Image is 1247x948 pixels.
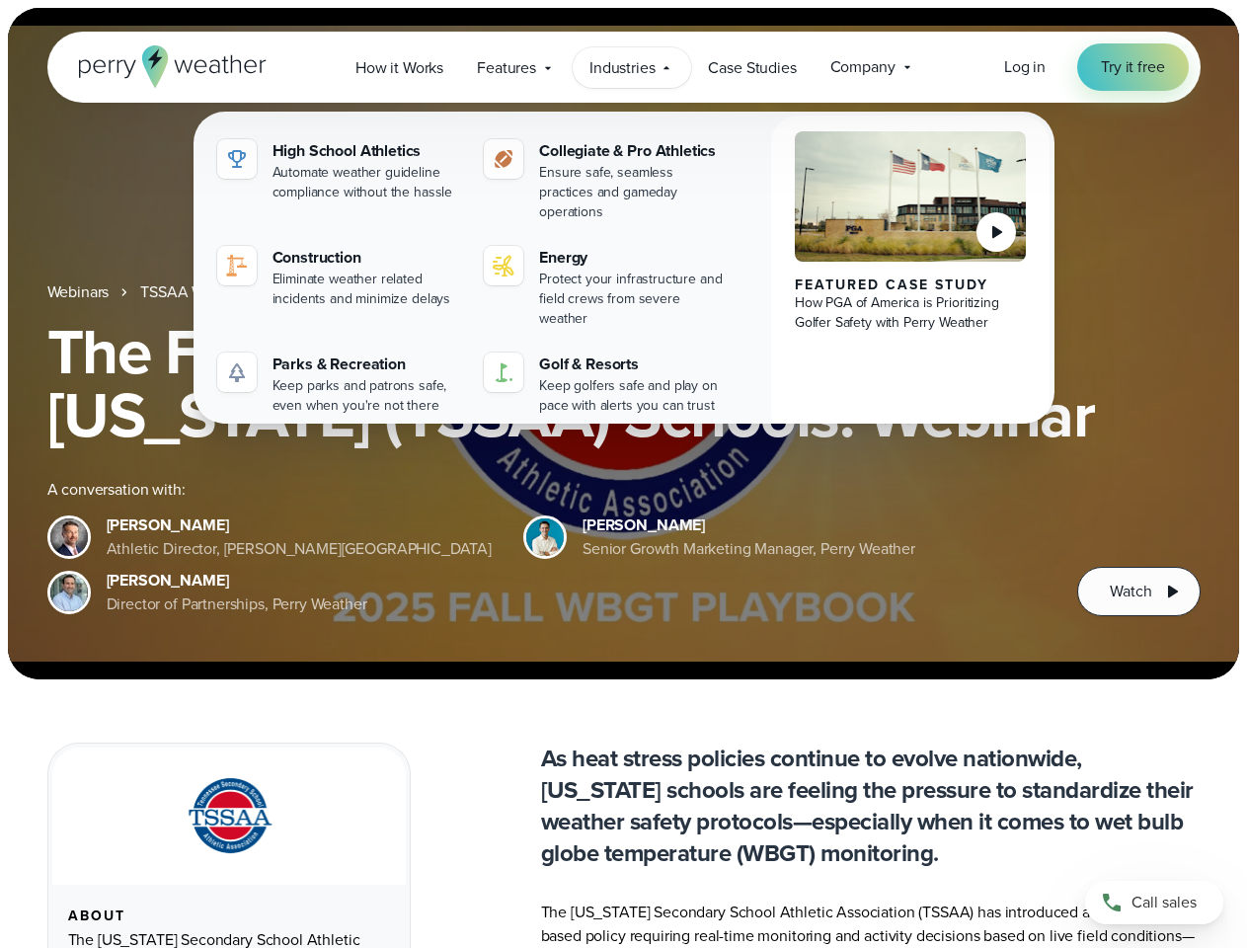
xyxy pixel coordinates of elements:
div: Protect your infrastructure and field crews from severe weather [539,270,728,329]
div: Athletic Director, [PERSON_NAME][GEOGRAPHIC_DATA] [107,537,493,561]
span: Watch [1110,580,1151,603]
div: Construction [273,246,461,270]
img: parks-icon-grey.svg [225,360,249,384]
div: [PERSON_NAME] [107,513,493,537]
span: Company [830,55,896,79]
nav: Breadcrumb [47,280,1201,304]
p: As heat stress policies continue to evolve nationwide, [US_STATE] schools are feeling the pressur... [541,743,1201,869]
div: Automate weather guideline compliance without the hassle [273,163,461,202]
a: construction perry weather Construction Eliminate weather related incidents and minimize delays [209,238,469,317]
span: Log in [1004,55,1046,78]
a: Parks & Recreation Keep parks and patrons safe, even when you're not there [209,345,469,424]
a: Collegiate & Pro Athletics Ensure safe, seamless practices and gameday operations [476,131,736,230]
img: proathletics-icon@2x-1.svg [492,147,515,171]
img: Jeff Wood [50,574,88,611]
div: Director of Partnerships, Perry Weather [107,592,367,616]
button: Watch [1077,567,1200,616]
div: Energy [539,246,728,270]
div: How PGA of America is Prioritizing Golfer Safety with Perry Weather [795,293,1027,333]
span: Case Studies [708,56,796,80]
img: highschool-icon.svg [225,147,249,171]
span: How it Works [355,56,443,80]
div: Golf & Resorts [539,353,728,376]
a: Webinars [47,280,110,304]
span: Call sales [1131,891,1197,914]
a: Try it free [1077,43,1188,91]
span: Industries [589,56,655,80]
img: energy-icon@2x-1.svg [492,254,515,277]
div: Collegiate & Pro Athletics [539,139,728,163]
a: How it Works [339,47,460,88]
div: Parks & Recreation [273,353,461,376]
div: About [68,908,390,924]
a: PGA of America, Frisco Campus Featured Case Study How PGA of America is Prioritizing Golfer Safet... [771,116,1051,439]
div: A conversation with: [47,478,1047,502]
div: Featured Case Study [795,277,1027,293]
a: Call sales [1085,881,1223,924]
img: Brian Wyatt [50,518,88,556]
div: [PERSON_NAME] [107,569,367,592]
div: Keep golfers safe and play on pace with alerts you can trust [539,376,728,416]
h1: The Fall WBGT Playbook for [US_STATE] (TSSAA) Schools: Webinar [47,320,1201,446]
img: golf-iconV2.svg [492,360,515,384]
a: TSSAA WBGT Fall Playbook [140,280,328,304]
a: Log in [1004,55,1046,79]
a: High School Athletics Automate weather guideline compliance without the hassle [209,131,469,210]
span: Try it free [1101,55,1164,79]
a: Golf & Resorts Keep golfers safe and play on pace with alerts you can trust [476,345,736,424]
img: Spencer Patton, Perry Weather [526,518,564,556]
span: Features [477,56,536,80]
div: [PERSON_NAME] [583,513,915,537]
img: TSSAA-Tennessee-Secondary-School-Athletic-Association.svg [163,771,295,861]
img: construction perry weather [225,254,249,277]
div: Senior Growth Marketing Manager, Perry Weather [583,537,915,561]
div: Keep parks and patrons safe, even when you're not there [273,376,461,416]
div: High School Athletics [273,139,461,163]
a: Case Studies [691,47,813,88]
div: Eliminate weather related incidents and minimize delays [273,270,461,309]
img: PGA of America, Frisco Campus [795,131,1027,262]
a: Energy Protect your infrastructure and field crews from severe weather [476,238,736,337]
div: Ensure safe, seamless practices and gameday operations [539,163,728,222]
